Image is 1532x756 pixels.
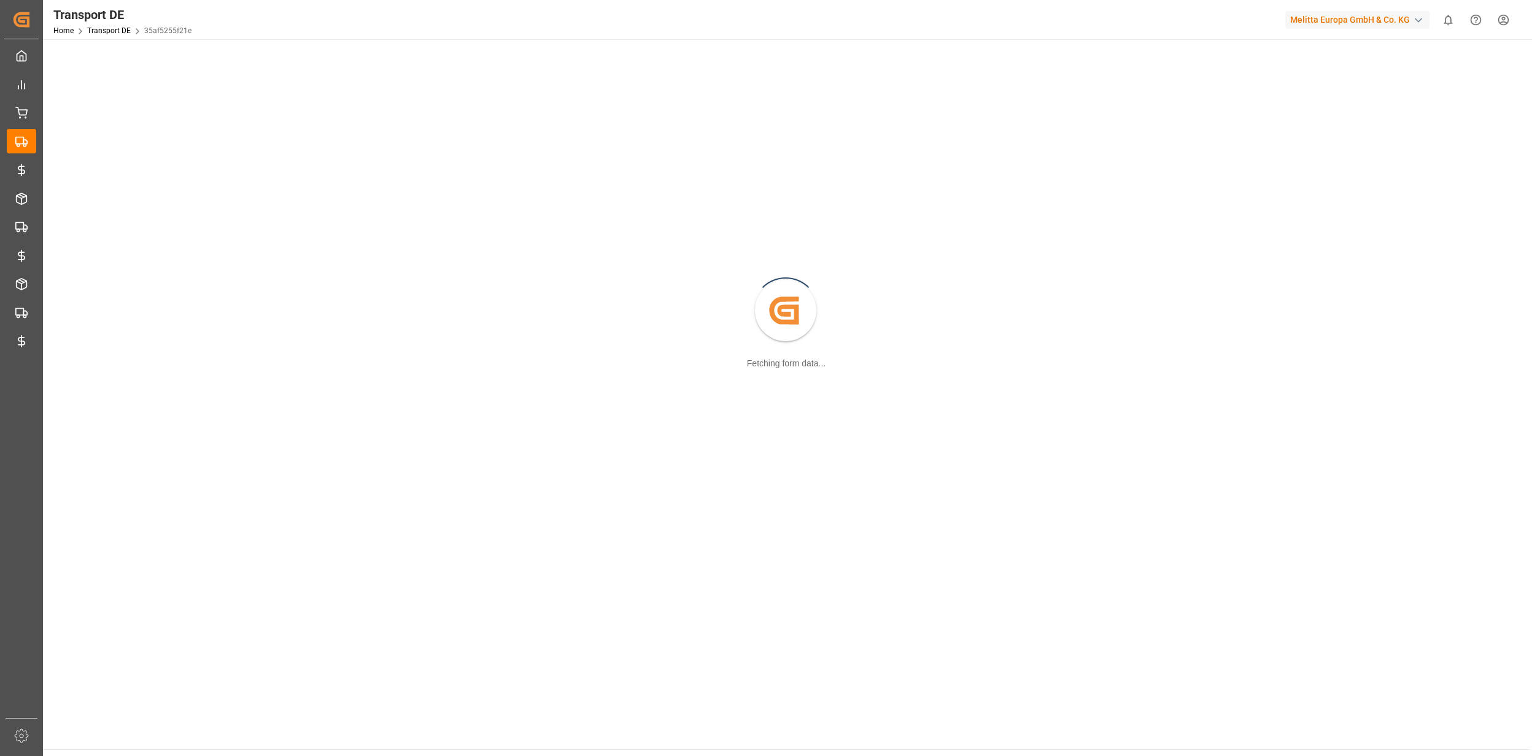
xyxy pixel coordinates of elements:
[1285,8,1434,31] button: Melitta Europa GmbH & Co. KG
[1285,11,1429,29] div: Melitta Europa GmbH & Co. KG
[53,6,191,24] div: Transport DE
[87,26,131,35] a: Transport DE
[747,357,826,370] div: Fetching form data...
[53,26,74,35] a: Home
[1462,6,1490,34] button: Help Center
[1434,6,1462,34] button: show 0 new notifications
